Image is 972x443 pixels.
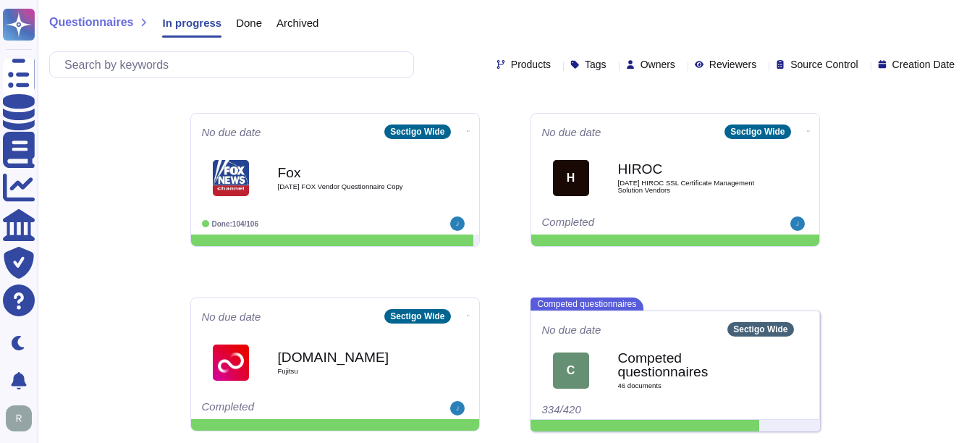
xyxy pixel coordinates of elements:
span: Done [236,17,262,28]
img: user [6,405,32,431]
img: user [450,401,465,415]
span: [DATE] HIROC SSL Certificate Management Solution Vendors [618,180,763,193]
span: Archived [276,17,318,28]
b: Competed questionnaires [618,351,763,379]
div: H [553,160,589,196]
span: [DATE] FOX Vendor Questionnaire Copy [278,183,423,190]
b: HIROC [618,162,763,176]
span: 46 document s [618,382,763,389]
img: user [790,216,805,231]
div: Completed [202,401,379,415]
img: Logo [213,160,249,196]
input: Search by keywords [57,52,413,77]
span: Fujitsu [278,368,423,375]
div: C [553,353,589,389]
b: Fox [278,166,423,180]
div: Sectigo Wide [384,309,450,324]
div: Completed [542,216,719,231]
div: Sectigo Wide [727,322,793,337]
div: Sectigo Wide [384,125,450,139]
span: No due date [542,324,601,335]
span: Source Control [790,59,858,69]
span: No due date [202,311,261,322]
img: Logo [213,345,249,381]
span: Done: 104/106 [212,220,259,228]
span: In progress [162,17,221,28]
span: No due date [202,127,261,138]
img: user [450,216,465,231]
span: Competed questionnaires [531,298,644,311]
span: Tags [585,59,607,69]
div: Sectigo Wide [724,125,790,139]
span: Questionnaires [49,17,133,28]
span: 334/420 [542,403,581,415]
span: Owners [641,59,675,69]
span: Creation Date [892,59,955,69]
b: [DOMAIN_NAME] [278,350,423,364]
span: Reviewers [709,59,756,69]
span: Products [511,59,551,69]
button: user [3,402,42,434]
span: No due date [542,127,601,138]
